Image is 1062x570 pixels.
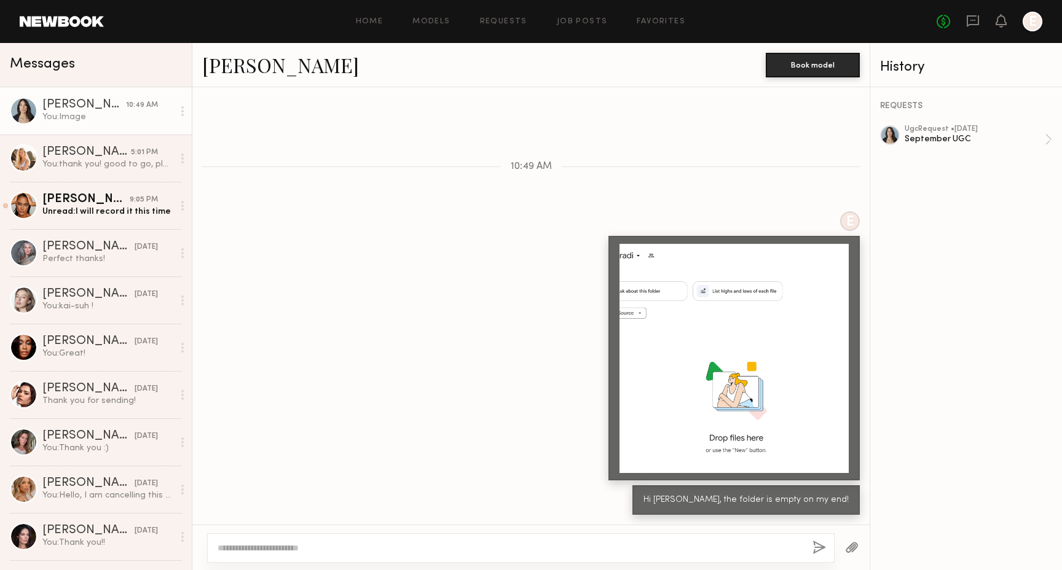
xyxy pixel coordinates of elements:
[42,395,173,407] div: Thank you for sending!
[42,430,135,442] div: [PERSON_NAME]
[511,162,552,172] span: 10:49 AM
[135,525,158,537] div: [DATE]
[130,194,158,206] div: 9:05 PM
[135,478,158,490] div: [DATE]
[126,100,158,111] div: 10:49 AM
[880,60,1052,74] div: History
[42,146,131,158] div: [PERSON_NAME]
[135,336,158,348] div: [DATE]
[412,18,450,26] a: Models
[766,53,860,77] button: Book model
[1023,12,1042,31] a: E
[42,348,173,359] div: You: Great!
[42,383,135,395] div: [PERSON_NAME]
[42,193,130,206] div: [PERSON_NAME]
[42,300,173,312] div: You: kai-suh !
[905,125,1052,154] a: ugcRequest •[DATE]September UGC
[42,335,135,348] div: [PERSON_NAME]
[135,241,158,253] div: [DATE]
[42,111,173,123] div: You: Image
[905,133,1045,145] div: September UGC
[42,525,135,537] div: [PERSON_NAME]
[135,383,158,395] div: [DATE]
[643,493,849,507] div: Hi [PERSON_NAME], the folder is empty on my end!
[131,147,158,158] div: 5:01 PM
[480,18,527,26] a: Requests
[135,431,158,442] div: [DATE]
[42,241,135,253] div: [PERSON_NAME]
[42,490,173,501] div: You: Hello, I am cancelling this booking due to no response.
[42,158,173,170] div: You: thank you! good to go, please mark on your side so I can approve :)
[880,102,1052,111] div: REQUESTS
[42,477,135,490] div: [PERSON_NAME]
[202,52,359,78] a: [PERSON_NAME]
[42,288,135,300] div: [PERSON_NAME]
[356,18,383,26] a: Home
[42,206,173,217] div: Unread: I will record it this time
[135,289,158,300] div: [DATE]
[557,18,608,26] a: Job Posts
[42,537,173,549] div: You: Thank you!!
[905,125,1045,133] div: ugc Request • [DATE]
[42,99,126,111] div: [PERSON_NAME]
[42,253,173,265] div: Perfect thanks!
[766,59,860,69] a: Book model
[10,57,75,71] span: Messages
[42,442,173,454] div: You: Thank you :)
[637,18,685,26] a: Favorites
